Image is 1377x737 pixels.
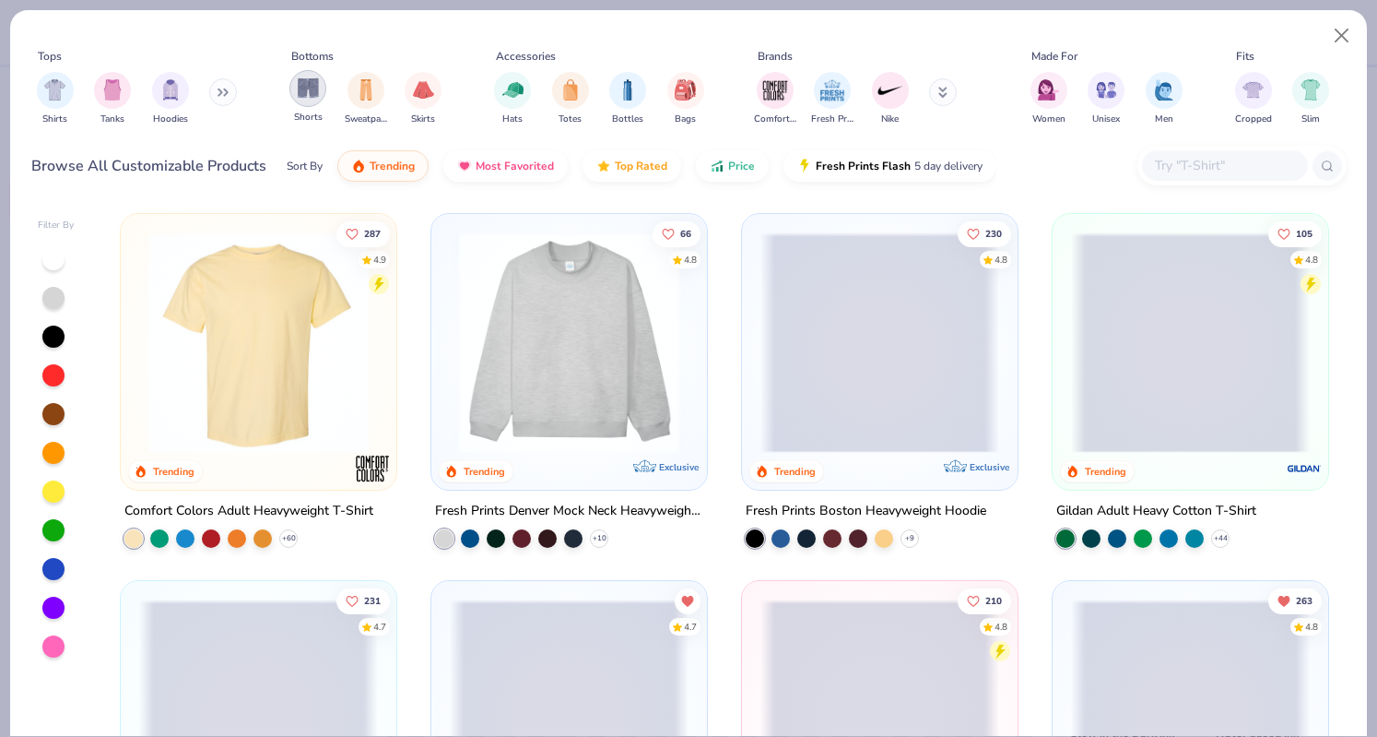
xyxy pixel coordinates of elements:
span: Cropped [1235,113,1272,126]
span: + 44 [1214,533,1228,544]
span: Trending [370,159,415,173]
div: filter for Slim [1292,72,1329,126]
span: Sweatpants [345,113,387,126]
span: 105 [1296,229,1312,238]
img: Shirts Image [44,79,65,101]
div: filter for Hoodies [152,72,189,126]
img: Hats Image [502,79,524,101]
button: Fresh Prints Flash5 day delivery [783,150,996,182]
img: e55d29c3-c55d-459c-bfd9-9b1c499ab3c6 [378,232,617,453]
button: filter button [609,72,646,126]
div: 4.8 [1305,621,1318,635]
div: Fits [1236,48,1254,65]
div: 4.9 [372,253,385,267]
div: Bottoms [291,48,334,65]
span: Bottles [612,113,643,126]
img: Totes Image [560,79,581,101]
button: filter button [1235,72,1272,126]
span: Bags [675,113,696,126]
button: filter button [37,72,74,126]
button: Most Favorited [443,150,568,182]
div: Fresh Prints Denver Mock Neck Heavyweight Sweatshirt [435,500,703,523]
div: Comfort Colors Adult Heavyweight T-Shirt [124,500,373,523]
div: filter for Shirts [37,72,74,126]
button: filter button [345,72,387,126]
div: filter for Hats [494,72,531,126]
img: f5d85501-0dbb-4ee4-b115-c08fa3845d83 [450,232,688,453]
span: Shirts [42,113,67,126]
div: filter for Sweatpants [345,72,387,126]
span: Slim [1301,113,1320,126]
div: 4.8 [994,253,1007,267]
button: Unlike [675,588,700,614]
div: filter for Comfort Colors [754,72,796,126]
button: Close [1324,18,1359,53]
div: filter for Totes [552,72,589,126]
button: filter button [552,72,589,126]
img: Gildan logo [1287,450,1324,487]
span: Top Rated [615,159,667,173]
img: most_fav.gif [457,159,472,173]
span: Fresh Prints Flash [816,159,911,173]
button: Trending [337,150,429,182]
button: filter button [1088,72,1124,126]
span: Men [1155,113,1173,126]
button: filter button [405,72,441,126]
div: filter for Bottles [609,72,646,126]
button: filter button [1146,72,1183,126]
button: filter button [1030,72,1067,126]
button: filter button [494,72,531,126]
img: Bags Image [675,79,695,101]
span: Exclusive [970,461,1009,473]
div: filter for Women [1030,72,1067,126]
img: Nike Image [877,77,904,104]
img: Sweatpants Image [356,79,376,101]
button: Like [653,220,700,246]
span: + 9 [905,533,914,544]
span: Hoodies [153,113,188,126]
div: filter for Unisex [1088,72,1124,126]
img: Slim Image [1300,79,1321,101]
div: Sort By [287,158,323,174]
button: filter button [1292,72,1329,126]
div: Gildan Adult Heavy Cotton T-Shirt [1056,500,1256,523]
span: Skirts [411,113,435,126]
img: Shorts Image [298,77,319,99]
button: Price [696,150,769,182]
div: Brands [758,48,793,65]
button: filter button [754,72,796,126]
div: filter for Skirts [405,72,441,126]
div: 4.7 [372,621,385,635]
span: 263 [1296,597,1312,606]
span: Totes [559,113,582,126]
span: 210 [985,597,1002,606]
button: filter button [667,72,704,126]
span: Nike [881,113,899,126]
img: 029b8af0-80e6-406f-9fdc-fdf898547912 [139,232,378,453]
button: filter button [811,72,853,126]
img: TopRated.gif [596,159,611,173]
button: filter button [872,72,909,126]
div: filter for Shorts [289,70,326,125]
span: Hats [502,113,523,126]
img: Tanks Image [102,79,123,101]
div: 4.8 [1305,253,1318,267]
img: Unisex Image [1096,79,1117,101]
input: Try "T-Shirt" [1153,155,1295,176]
span: 287 [363,229,380,238]
img: a90f7c54-8796-4cb2-9d6e-4e9644cfe0fe [688,232,927,453]
img: Comfort Colors logo [354,450,391,487]
span: + 10 [592,533,606,544]
div: 4.7 [684,621,697,635]
div: filter for Cropped [1235,72,1272,126]
button: filter button [94,72,131,126]
span: 5 day delivery [914,156,983,177]
div: filter for Nike [872,72,909,126]
button: Top Rated [583,150,681,182]
div: 4.8 [994,621,1007,635]
span: 230 [985,229,1002,238]
span: 66 [680,229,691,238]
div: Filter By [38,219,75,232]
img: Skirts Image [413,79,434,101]
button: Unlike [1268,588,1322,614]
